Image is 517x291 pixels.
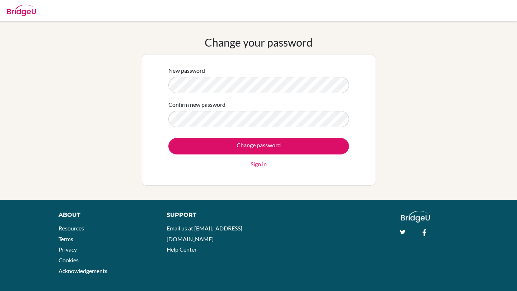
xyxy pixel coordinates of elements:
label: New password [168,66,205,75]
a: Sign in [251,160,267,168]
a: Privacy [59,246,77,253]
a: Terms [59,235,73,242]
label: Confirm new password [168,100,225,109]
div: About [59,211,150,219]
div: Support [167,211,251,219]
a: Resources [59,225,84,232]
img: Bridge-U [7,5,36,16]
a: Cookies [59,257,79,263]
input: Change password [168,138,349,154]
img: logo_white@2x-f4f0deed5e89b7ecb1c2cc34c3e3d731f90f0f143d5ea2071677605dd97b5244.png [401,211,430,223]
a: Email us at [EMAIL_ADDRESS][DOMAIN_NAME] [167,225,242,242]
h1: Change your password [205,36,313,49]
a: Acknowledgements [59,267,107,274]
a: Help Center [167,246,197,253]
